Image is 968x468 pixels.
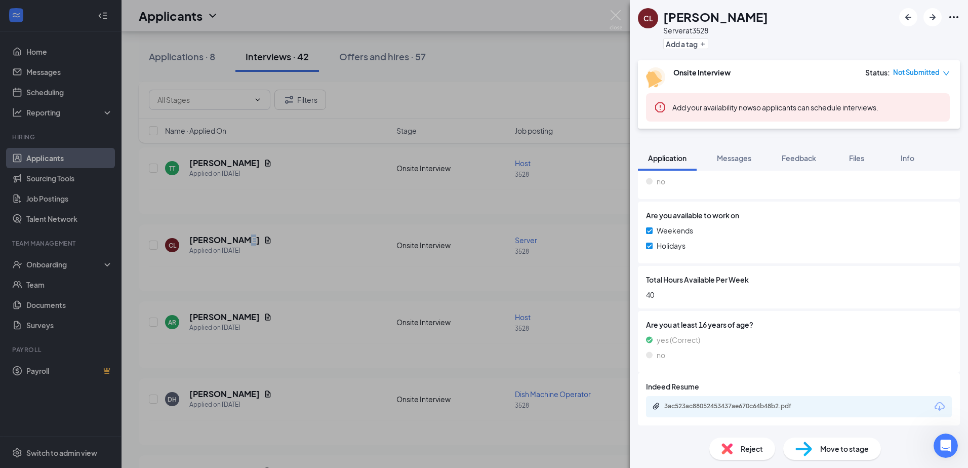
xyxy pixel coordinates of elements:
span: Application [648,153,687,163]
span: 40 [646,289,952,300]
button: Add your availability now [672,102,753,112]
span: Indeed Resume [646,381,699,392]
h1: [PERSON_NAME] [663,8,768,25]
span: Messages [717,153,751,163]
svg: Download [934,401,946,413]
svg: Ellipses [948,11,960,23]
div: 3ac523ac88052453437ae670c64b48b2.pdf [664,402,806,410]
span: no [657,176,665,187]
button: PlusAdd a tag [663,38,708,49]
div: CL [643,13,653,23]
iframe: Intercom live chat [934,434,958,458]
span: Are you available to work on [646,210,739,221]
button: ArrowRight [923,8,942,26]
span: Are you at least 16 years of age? [646,319,952,330]
svg: ArrowLeftNew [902,11,914,23]
b: Onsite Interview [673,68,731,77]
span: Reject [741,443,763,454]
div: Server at 3528 [663,25,768,35]
span: Files [849,153,864,163]
span: Holidays [657,240,685,251]
span: Info [901,153,914,163]
span: Move to stage [820,443,869,454]
div: Status : [865,67,890,77]
span: down [943,70,950,77]
span: Not Submitted [893,67,940,77]
span: Weekends [657,225,693,236]
svg: ArrowRight [926,11,939,23]
span: Total Hours Available Per Week [646,274,749,285]
a: Paperclip3ac523ac88052453437ae670c64b48b2.pdf [652,402,816,412]
svg: Plus [700,41,706,47]
svg: Paperclip [652,402,660,410]
button: ArrowLeftNew [899,8,917,26]
span: yes (Correct) [657,334,700,345]
svg: Error [654,101,666,113]
span: no [657,349,665,361]
span: so applicants can schedule interviews. [672,103,878,112]
span: Feedback [782,153,816,163]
